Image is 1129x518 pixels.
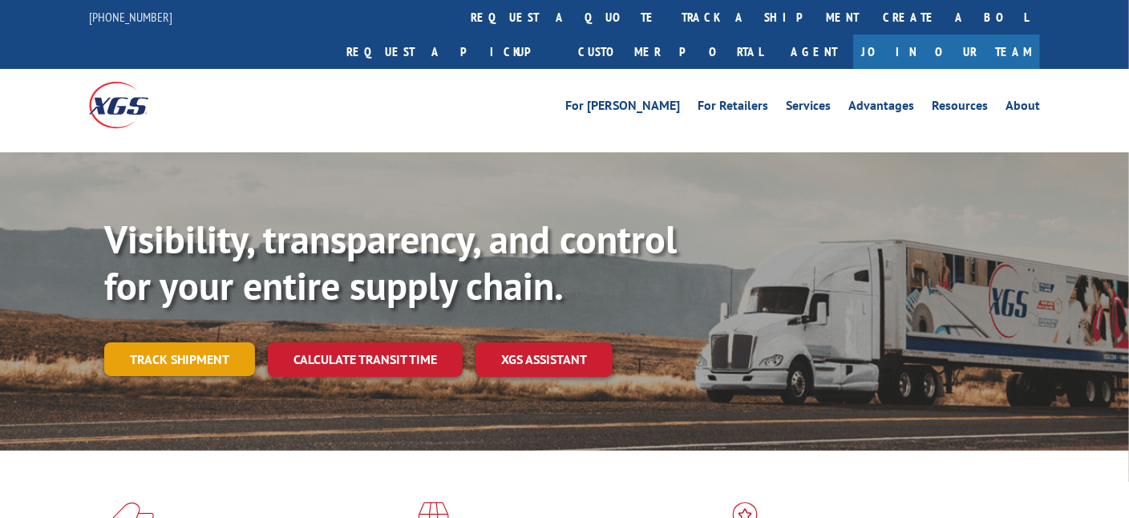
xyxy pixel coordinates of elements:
b: Visibility, transparency, and control for your entire supply chain. [104,214,677,310]
a: About [1006,99,1040,117]
a: Customer Portal [566,34,775,69]
a: Calculate transit time [268,342,463,377]
a: Advantages [848,99,914,117]
a: For Retailers [698,99,768,117]
a: XGS ASSISTANT [475,342,613,377]
a: Track shipment [104,342,255,376]
a: Services [786,99,831,117]
a: [PHONE_NUMBER] [89,9,172,25]
a: Agent [775,34,853,69]
a: Resources [932,99,988,117]
a: Request a pickup [334,34,566,69]
a: Join Our Team [853,34,1040,69]
a: For [PERSON_NAME] [565,99,680,117]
